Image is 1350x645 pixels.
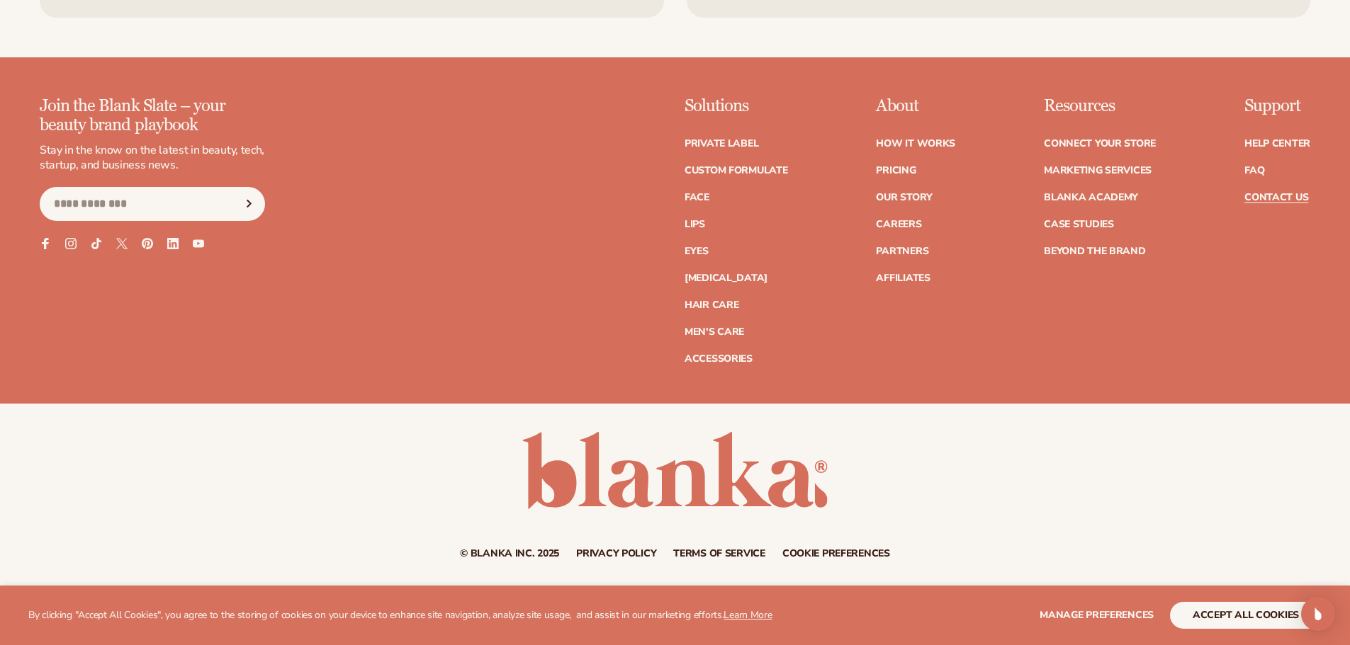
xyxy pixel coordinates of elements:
[1244,139,1310,149] a: Help Center
[460,547,559,560] small: © Blanka Inc. 2025
[1170,602,1322,629] button: accept all cookies
[685,166,788,176] a: Custom formulate
[1244,193,1308,202] a: Contact Us
[1040,602,1154,629] button: Manage preferences
[685,139,758,149] a: Private label
[673,549,765,559] a: Terms of service
[1244,166,1264,176] a: FAQ
[685,273,767,283] a: [MEDICAL_DATA]
[1044,139,1156,149] a: Connect your store
[782,549,890,559] a: Cookie preferences
[40,97,265,135] p: Join the Blank Slate – your beauty brand playbook
[876,139,955,149] a: How It Works
[233,187,264,221] button: Subscribe
[685,219,705,229] a: Lips
[1044,219,1114,229] a: Case Studies
[685,246,709,256] a: Eyes
[685,193,709,202] a: Face
[1044,193,1138,202] a: Blanka Academy
[1044,97,1156,115] p: Resources
[876,219,921,229] a: Careers
[1040,608,1154,622] span: Manage preferences
[1301,597,1335,631] div: Open Intercom Messenger
[685,327,744,337] a: Men's Care
[576,549,656,559] a: Privacy policy
[876,97,955,115] p: About
[876,273,930,283] a: Affiliates
[685,354,753,364] a: Accessories
[1044,246,1146,256] a: Beyond the brand
[876,166,916,176] a: Pricing
[1044,166,1152,176] a: Marketing services
[724,608,772,622] a: Learn More
[1244,97,1310,115] p: Support
[876,246,928,256] a: Partners
[876,193,932,202] a: Our Story
[685,97,788,115] p: Solutions
[28,610,772,622] p: By clicking "Accept All Cookies", you agree to the storing of cookies on your device to enhance s...
[685,300,738,310] a: Hair Care
[40,143,265,173] p: Stay in the know on the latest in beauty, tech, startup, and business news.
